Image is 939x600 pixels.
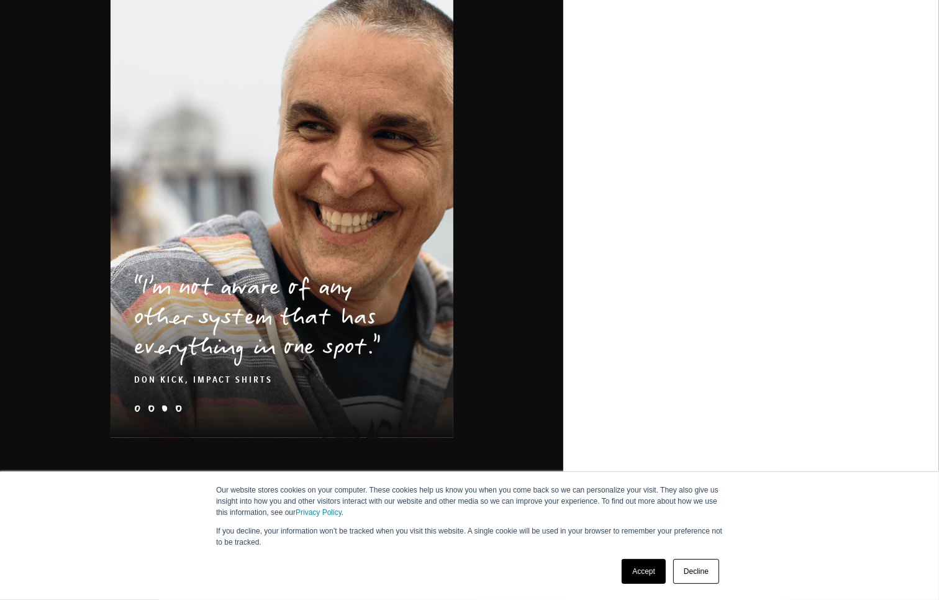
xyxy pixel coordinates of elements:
p: Our website stores cookies on your computer. These cookies help us know you when you come back so... [216,484,723,518]
a: Decline [673,559,719,584]
cite: DON KICK, IMPACT SHIRTS [134,377,273,387]
a: Accept [622,559,666,584]
a: Privacy Policy [296,508,342,517]
p: I’m not aware of any other system that has everything in one spot. [134,276,392,365]
p: If you decline, your information won’t be tracked when you visit this website. A single cookie wi... [216,525,723,548]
